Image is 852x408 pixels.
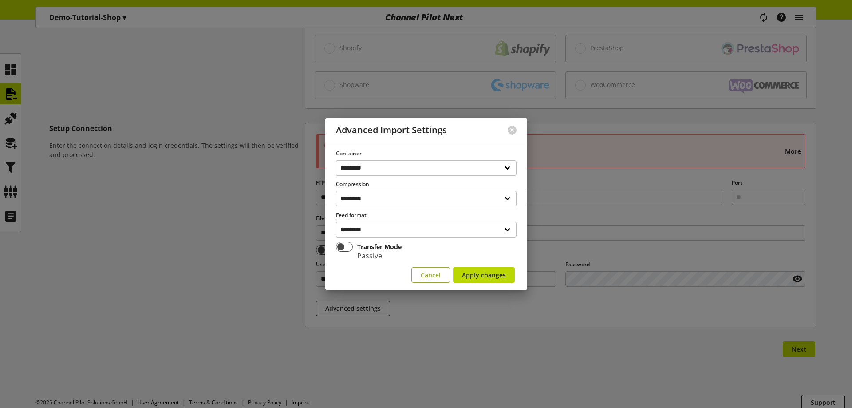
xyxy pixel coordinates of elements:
[357,242,402,251] div: Transfer Mode
[453,267,515,283] button: Apply changes
[336,211,367,219] span: Feed format
[411,267,450,283] button: Cancel
[421,270,441,280] span: Cancel
[357,251,402,260] div: Passive
[462,270,506,280] span: Apply changes
[336,150,362,157] span: Container
[336,125,447,135] h2: Advanced Import Settings
[336,180,369,188] span: Compression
